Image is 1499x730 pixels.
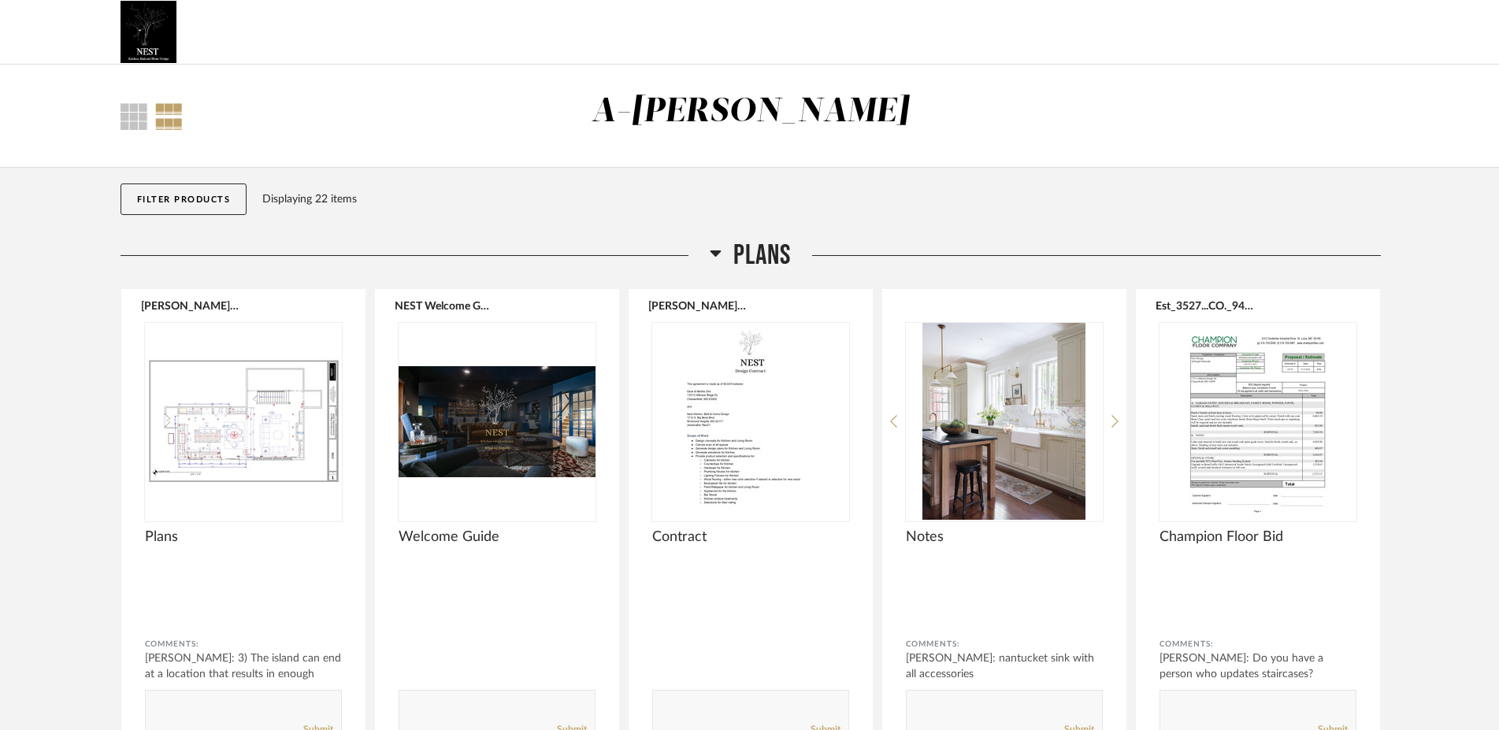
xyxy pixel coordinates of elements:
[652,528,849,546] span: Contract
[733,239,791,272] span: Plans
[652,323,849,520] img: undefined
[906,528,1103,546] span: Notes
[906,636,1103,652] div: Comments:
[1159,323,1356,520] img: undefined
[145,323,342,520] img: undefined
[1159,636,1356,652] div: Comments:
[399,528,596,546] span: Welcome Guide
[145,528,342,546] span: Plans
[906,650,1103,682] div: [PERSON_NAME]: nantucket sink with all accessories
[1159,528,1356,546] span: Champion Floor Bid
[1159,650,1356,698] div: [PERSON_NAME]: Do you have a person who updates staircases? Champion doesn't ...
[906,323,1103,520] img: undefined
[592,95,910,128] div: A-[PERSON_NAME]
[121,1,176,64] img: 66686036-b6c6-4663-8f7f-c6259b213059.jpg
[399,323,596,520] img: undefined
[121,183,247,215] button: Filter Products
[145,650,342,698] div: [PERSON_NAME]: 3) The island can end at a location that results in enough room to...
[262,191,1373,208] div: Displaying 22 items
[1156,299,1254,312] button: Est_3527...CO._9492.pdf
[648,299,747,312] button: [PERSON_NAME] Des... 5 13 PM.pdf
[145,636,342,652] div: Comments:
[141,299,239,312] button: [PERSON_NAME] [DATE].pdf
[395,299,493,312] button: NEST Welcome Guide.pdf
